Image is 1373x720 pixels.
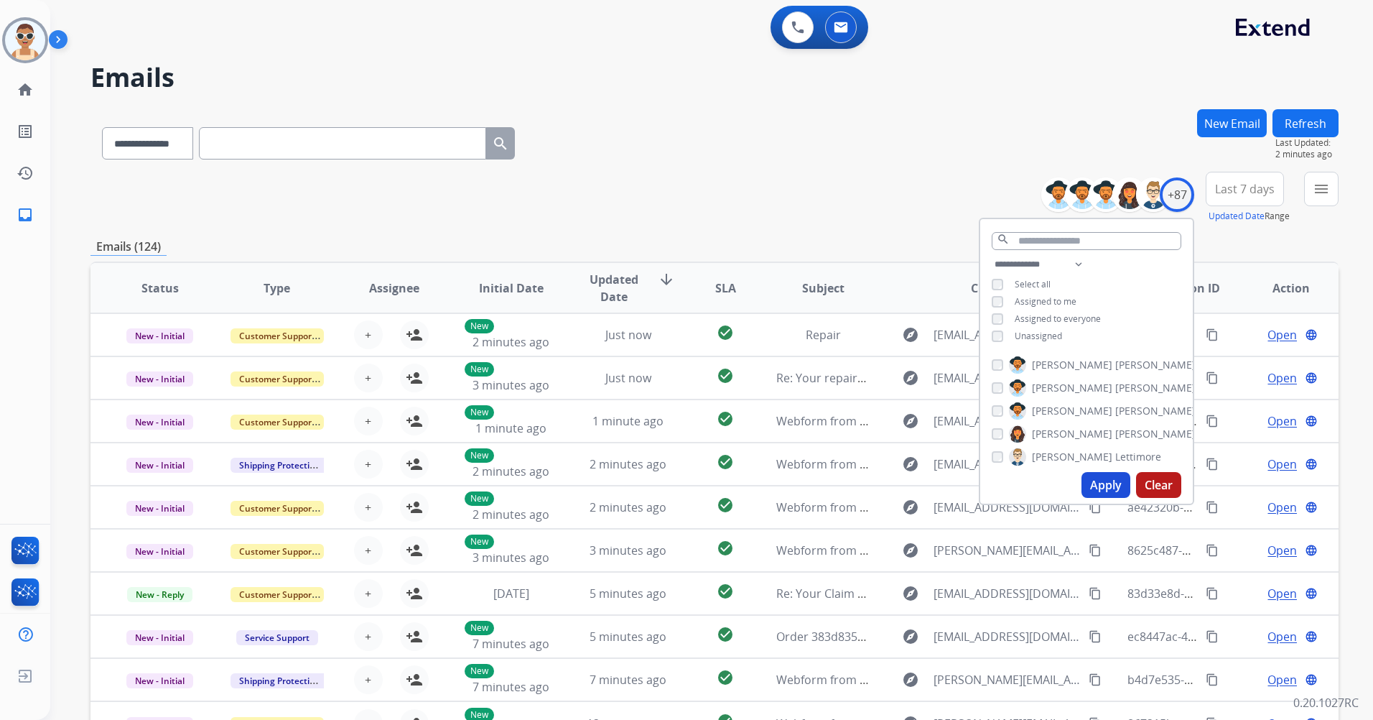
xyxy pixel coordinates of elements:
[902,369,919,387] mat-icon: explore
[465,664,494,678] p: New
[479,280,544,297] span: Initial Date
[231,587,324,602] span: Customer Support
[902,585,919,602] mat-icon: explore
[406,456,423,473] mat-icon: person_add
[1267,585,1297,602] span: Open
[127,587,192,602] span: New - Reply
[126,673,193,688] span: New - Initial
[1206,371,1219,384] mat-icon: content_copy
[354,579,383,608] button: +
[1127,629,1342,645] span: ec8447ac-46af-4a9c-b03a-634e095d987f
[717,324,734,341] mat-icon: check_circle
[1206,587,1219,600] mat-icon: content_copy
[997,233,1010,246] mat-icon: search
[1305,673,1318,686] mat-icon: language
[1206,172,1284,206] button: Last 7 days
[475,420,546,436] span: 1 minute ago
[1206,673,1219,686] mat-icon: content_copy
[1305,328,1318,341] mat-icon: language
[934,671,1081,688] span: [PERSON_NAME][EMAIL_ADDRESS][DOMAIN_NAME]
[1305,458,1318,471] mat-icon: language
[590,543,666,558] span: 3 minutes ago
[717,497,734,514] mat-icon: check_circle
[934,412,1081,430] span: [EMAIL_ADDRESS][DOMAIN_NAME]
[1209,211,1265,222] button: Updated Date
[465,535,494,549] p: New
[1032,381,1112,395] span: [PERSON_NAME]
[658,271,675,288] mat-icon: arrow_downward
[465,491,494,506] p: New
[1305,544,1318,557] mat-icon: language
[1267,326,1297,343] span: Open
[406,585,423,602] mat-icon: person_add
[902,456,919,473] mat-icon: explore
[126,328,193,343] span: New - Initial
[1127,586,1346,601] span: 83d33e8d-3678-440c-a51c-1c5d7530f550
[902,499,919,516] mat-icon: explore
[934,499,1081,516] span: [EMAIL_ADDRESS][DOMAIN_NAME]
[776,672,1191,688] span: Webform from [PERSON_NAME][EMAIL_ADDRESS][DOMAIN_NAME] on [DATE]
[1221,263,1339,313] th: Action
[17,165,34,182] mat-icon: history
[365,542,371,559] span: +
[1209,210,1290,222] span: Range
[1115,450,1161,464] span: Lettimore
[590,672,666,688] span: 7 minutes ago
[717,367,734,384] mat-icon: check_circle
[776,370,1020,386] span: Re: Your repaired product is ready for pickup
[406,499,423,516] mat-icon: person_add
[934,456,1081,473] span: [EMAIL_ADDRESS][DOMAIN_NAME]
[1032,450,1112,464] span: [PERSON_NAME]
[369,280,419,297] span: Assignee
[473,334,549,350] span: 2 minutes ago
[1305,587,1318,600] mat-icon: language
[934,369,1081,387] span: [EMAIL_ADDRESS][DOMAIN_NAME]
[1267,628,1297,645] span: Open
[590,629,666,645] span: 5 minutes ago
[1267,671,1297,688] span: Open
[1127,499,1349,515] span: ae42320b-dea0-4206-96c5-bc9e6500c412
[365,369,371,387] span: +
[473,679,549,695] span: 7 minutes ago
[406,326,423,343] mat-icon: person_add
[582,271,646,305] span: Updated Date
[1015,313,1101,325] span: Assigned to everyone
[776,586,921,601] span: Re: Your Claim with Extend
[465,362,494,377] p: New
[406,628,423,645] mat-icon: person_add
[717,410,734,428] mat-icon: check_circle
[1160,177,1194,212] div: +87
[1115,358,1196,372] span: [PERSON_NAME]
[1293,694,1359,711] p: 0.20.1027RC
[1275,149,1339,160] span: 2 minutes ago
[365,412,371,430] span: +
[605,370,651,386] span: Just now
[1089,501,1102,514] mat-icon: content_copy
[1272,109,1339,137] button: Refresh
[365,499,371,516] span: +
[365,326,371,343] span: +
[1206,544,1219,557] mat-icon: content_copy
[365,671,371,688] span: +
[90,63,1339,92] h2: Emails
[1275,137,1339,149] span: Last Updated:
[406,542,423,559] mat-icon: person_add
[1089,673,1102,686] mat-icon: content_copy
[354,364,383,392] button: +
[717,453,734,471] mat-icon: check_circle
[902,542,919,559] mat-icon: explore
[902,671,919,688] mat-icon: explore
[1267,542,1297,559] span: Open
[17,206,34,223] mat-icon: inbox
[473,377,549,393] span: 3 minutes ago
[806,327,841,343] span: Repair
[406,671,423,688] mat-icon: person_add
[717,669,734,686] mat-icon: check_circle
[1305,501,1318,514] mat-icon: language
[493,586,529,601] span: [DATE]
[473,550,549,566] span: 3 minutes ago
[776,499,1102,515] span: Webform from [EMAIL_ADDRESS][DOMAIN_NAME] on [DATE]
[1127,672,1352,688] span: b4d7e535-86a3-42e1-86d3-e518a9db8122
[1089,630,1102,643] mat-icon: content_copy
[264,280,290,297] span: Type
